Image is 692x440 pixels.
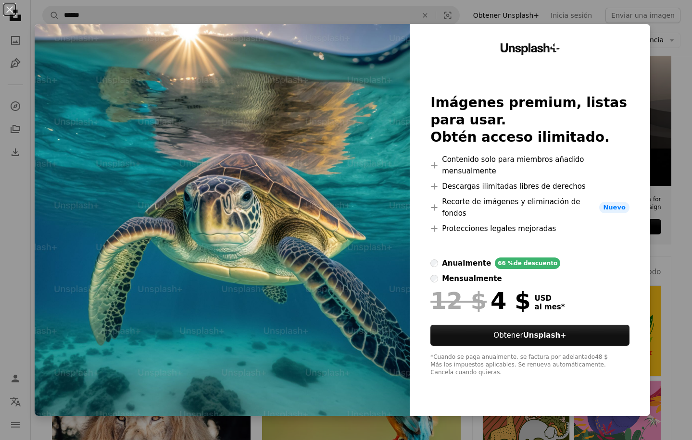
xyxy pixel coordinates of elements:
div: 66 % de descuento [495,257,560,269]
span: USD [535,294,565,303]
li: Protecciones legales mejoradas [430,223,629,234]
button: ObtenerUnsplash+ [430,325,629,346]
span: Nuevo [599,202,629,213]
li: Recorte de imágenes y eliminación de fondos [430,196,629,219]
div: anualmente [442,257,491,269]
div: *Cuando se paga anualmente, se factura por adelantado 48 $ Más los impuestos aplicables. Se renue... [430,354,629,377]
input: mensualmente [430,275,438,282]
div: mensualmente [442,273,502,284]
strong: Unsplash+ [523,331,566,340]
li: Contenido solo para miembros añadido mensualmente [430,154,629,177]
input: anualmente66 %de descuento [430,259,438,267]
span: 12 $ [430,288,487,313]
div: 4 $ [430,288,530,313]
span: al mes * [535,303,565,311]
li: Descargas ilimitadas libres de derechos [430,181,629,192]
h2: Imágenes premium, listas para usar. Obtén acceso ilimitado. [430,94,629,146]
